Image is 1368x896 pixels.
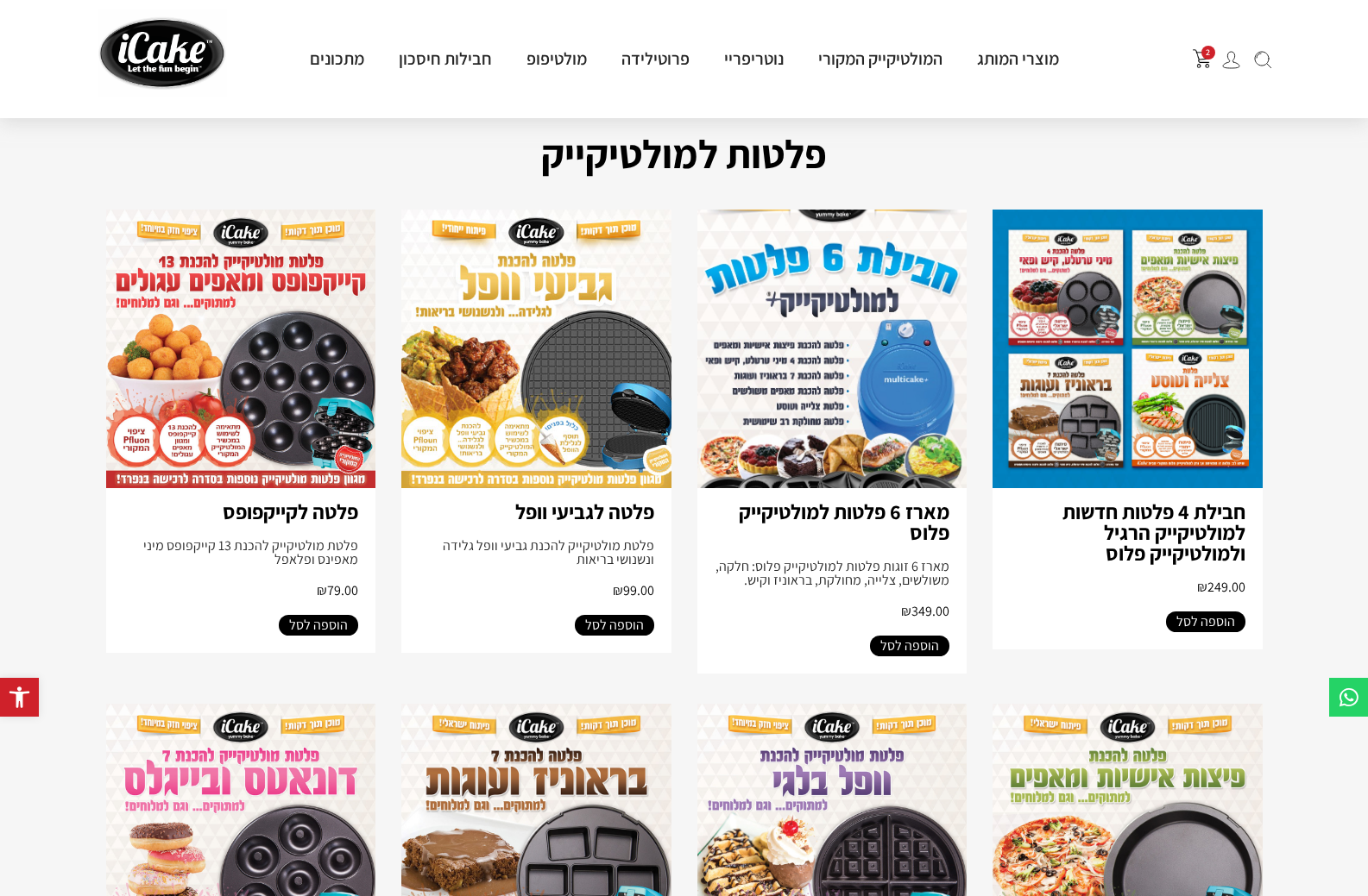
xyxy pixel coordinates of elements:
a: הוספה לסל [1166,611,1245,632]
a: הוספה לסל [279,615,358,636]
span: ₪ [901,602,911,620]
span: 2 [1201,46,1215,60]
a: הוספה לסל [575,615,654,636]
div: פלטת מולטיקייק להכנת גביעי וופל גלידה ונשנושי בריאות [419,539,654,567]
a: חבילות חיסכון [381,47,509,70]
span: 249.00 [1197,578,1245,596]
a: פלטה לקייקפופס [223,498,358,525]
span: 349.00 [901,602,949,620]
a: הוספה לסל [870,636,949,656]
h1: פלטות למולטיקייק [98,123,1271,184]
span: 79.00 [317,581,358,599]
img: shopping-cart.png [1193,49,1212,68]
a: מולטיפופ [509,47,604,70]
span: הוספה לסל [1176,611,1235,632]
div: פלטת מולטיקייק להכנת 13 קייקפופס מיני מאפינס ופלאפל [123,539,359,567]
span: הוספה לסל [880,636,939,656]
span: ₪ [1197,578,1207,596]
div: מארז 6 זוגות פלטות למולטיקייק פלוס: חלקה, משולשים, צלייה, מחולקת, בראוניז וקיש. [715,560,950,587]
span: הוספה לסל [289,615,348,636]
a: מוצרי המותג [960,47,1076,70]
a: מתכונים [293,47,381,70]
span: הוספה לסל [585,615,644,636]
a: מארז 6 פלטות למולטיקייק פלוס [739,498,949,546]
span: ₪ [317,581,327,599]
span: ₪ [613,581,623,599]
a: נוטריפריי [707,47,801,70]
span: 99.00 [613,581,654,599]
a: פרוטילידה [604,47,707,70]
a: חבילת 4 פלטות חדשות למולטיקייק הרגיל ולמולטיקייק פלוס [1062,498,1245,567]
a: המולטיקייק המקורי [801,47,960,70]
button: פתח עגלת קניות צדדית [1193,49,1212,68]
a: פלטה לגביעי וופל [515,498,654,525]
